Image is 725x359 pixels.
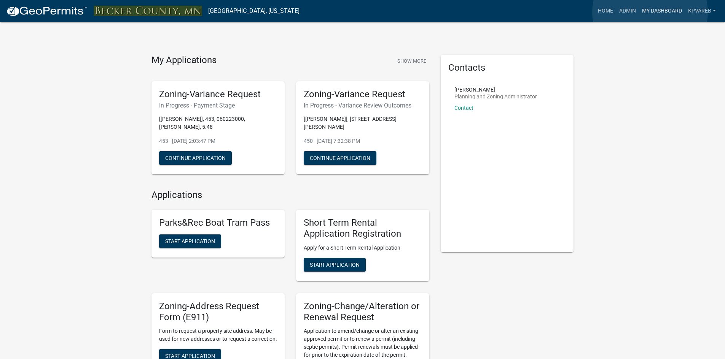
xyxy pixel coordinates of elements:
p: 453 - [DATE] 2:03:47 PM [159,137,277,145]
a: Contact [454,105,473,111]
h5: Zoning-Variance Request [304,89,422,100]
button: Continue Application [304,151,376,165]
h5: Short Term Rental Application Registration [304,217,422,239]
span: Start Application [165,353,215,359]
h5: Contacts [448,62,566,73]
h6: In Progress - Variance Review Outcomes [304,102,422,109]
p: [[PERSON_NAME]], [STREET_ADDRESS][PERSON_NAME] [304,115,422,131]
span: Start Application [165,238,215,244]
button: Continue Application [159,151,232,165]
a: [GEOGRAPHIC_DATA], [US_STATE] [208,5,300,17]
h5: Zoning-Variance Request [159,89,277,100]
p: 450 - [DATE] 7:32:38 PM [304,137,422,145]
p: Planning and Zoning Administrator [454,94,537,99]
h6: In Progress - Payment Stage [159,102,277,109]
a: Admin [616,4,639,18]
p: Apply for a Short Term Rental Application [304,244,422,252]
a: Home [595,4,616,18]
a: My Dashboard [639,4,685,18]
button: Show More [394,55,429,67]
img: Becker County, Minnesota [94,6,202,16]
h4: Applications [151,190,429,201]
span: Start Application [310,261,360,267]
h4: My Applications [151,55,217,66]
p: [PERSON_NAME] [454,87,537,92]
p: Form to request a property site address. May be used for new addresses or to request a correction. [159,327,277,343]
p: [[PERSON_NAME]], 453, 060223000, [PERSON_NAME], 5.48 [159,115,277,131]
a: kpvareb [685,4,719,18]
h5: Zoning-Change/Alteration or Renewal Request [304,301,422,323]
button: Start Application [304,258,366,272]
button: Start Application [159,234,221,248]
h5: Parks&Rec Boat Tram Pass [159,217,277,228]
h5: Zoning-Address Request Form (E911) [159,301,277,323]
